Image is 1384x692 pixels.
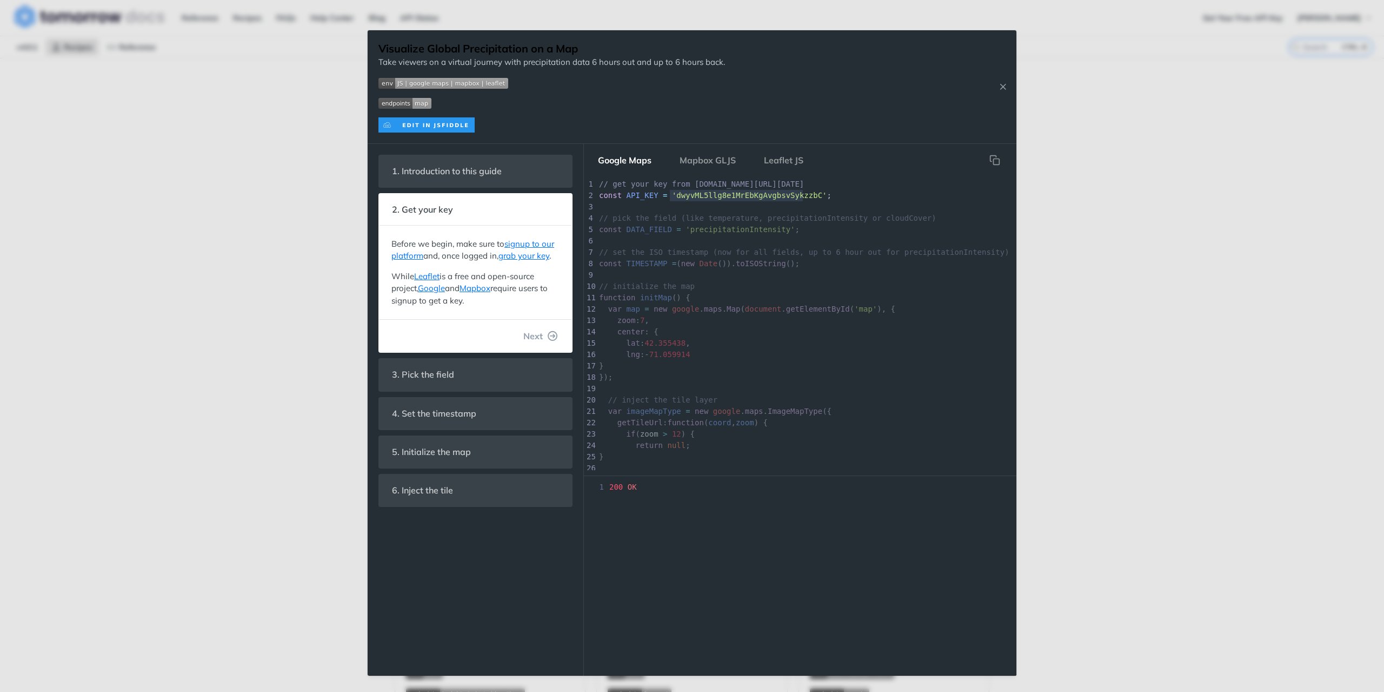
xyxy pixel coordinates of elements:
span: zoom [640,430,658,438]
span: // get your key from [DOMAIN_NAME][URL][DATE] [599,180,804,188]
section: 2. Get your keyBefore we begin, make sure tosignup to our platformand, once logged in,grab your k... [378,193,573,353]
span: // inject the tile layer [608,396,717,404]
span: ImageMapType [768,407,822,416]
span: maps [704,305,722,313]
span: ; [827,191,831,200]
span: document [745,305,781,313]
span: . . ( . ( ), { [599,305,895,313]
img: clone [378,117,475,133]
span: 200 [609,483,623,491]
div: 20 [584,394,595,406]
span: 12 [672,430,681,438]
div: 25 [584,451,595,463]
section: 1. Introduction to this guide [378,155,573,188]
div: 24 [584,440,595,451]
span: = [672,259,676,268]
span: () { [599,293,690,302]
span: API_KEY [627,191,658,200]
span: ; [599,225,800,234]
span: var [608,407,622,416]
span: new [681,259,695,268]
div: 21 [584,406,595,417]
div: 7 [584,247,595,258]
div: 5 [584,224,595,235]
section: 4. Set the timestamp [378,397,573,430]
div: 23 [584,429,595,440]
span: 'dwyvML5llg8e1MrEbKgAvgbsvSykzzbC' [672,191,827,200]
button: Google Maps [589,149,660,171]
span: // initialize the map [599,282,695,291]
span: // set the ISO timestamp (now for all fields, up to 6 hour out for precipitationIntensity) [599,248,1009,256]
svg: hidden [989,155,1000,166]
span: = [686,407,690,416]
span: Expand image [378,118,475,129]
span: Date [700,259,718,268]
a: Leaflet [414,271,440,281]
span: : , [599,339,690,347]
div: 13 [584,315,595,326]
div: 9 [584,269,595,281]
button: Copy [984,149,1006,171]
span: : ( , ) { [599,418,768,427]
span: 6. Inject the tile [384,480,461,501]
div: 14 [584,326,595,338]
section: 5. Initialize the map [378,436,573,469]
span: : { [599,327,658,336]
span: const [599,259,622,268]
span: function [599,293,635,302]
span: var [608,305,622,313]
span: google [713,407,741,416]
span: google [672,305,700,313]
span: : [599,350,690,359]
span: } [599,361,604,370]
span: Expand image [378,97,725,109]
span: ( ) { [599,430,695,438]
div: 11 [584,292,595,304]
img: env [378,78,508,89]
div: 6 [584,235,595,247]
span: imageMapType [627,407,681,416]
span: map [627,305,640,313]
div: 3 [584,201,595,213]
section: 3. Pick the field [378,358,573,391]
p: Take viewers on a virtual journey with precipitation data 6 hours out and up to 6 hours back. [378,56,725,69]
span: 42.355438 [644,339,686,347]
div: 10 [584,281,595,292]
div: 12 [584,304,595,315]
section: 6. Inject the tile [378,474,573,507]
a: grab your key [498,251,549,261]
span: toISOString [736,259,786,268]
span: initMap [640,293,672,302]
span: new [654,305,667,313]
span: Next [523,329,543,342]
span: OK [628,483,637,491]
span: null [667,441,686,450]
a: Google [418,283,445,293]
span: maps [745,407,763,416]
span: Expand image [378,77,725,89]
a: Mapbox [460,283,490,293]
span: lat [627,339,640,347]
span: TIMESTAMP [627,259,668,268]
span: = [676,225,681,234]
span: : , [599,316,649,325]
span: ; [599,441,690,450]
span: > [663,430,667,438]
p: Before we begin, make sure to and, once logged in, . [391,238,560,262]
span: new [695,407,708,416]
span: = [644,305,649,313]
span: center [617,327,645,336]
span: const [599,225,622,234]
div: 17 [584,360,595,372]
div: 22 [584,417,595,429]
span: 3. Pick the field [384,364,462,385]
span: lng [627,350,640,359]
p: While is a free and open-source project, and require users to signup to get a key. [391,271,560,307]
span: 5. Initialize the map [384,441,478,463]
div: 18 [584,372,595,383]
span: 7 [640,316,644,325]
span: 4. Set the timestamp [384,403,484,424]
span: 2. Get your key [384,199,461,220]
span: function [667,418,703,427]
img: endpoint [378,98,431,109]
